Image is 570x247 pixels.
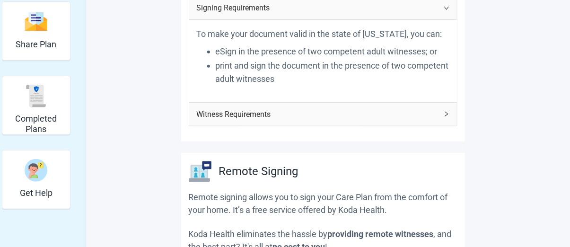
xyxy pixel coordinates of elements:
[20,188,53,198] h2: Get Help
[189,229,328,239] span: Koda Health eliminates the hassle by
[16,39,56,50] h2: Share Plan
[189,160,211,183] img: remoteSigning
[444,5,449,11] span: right
[25,11,47,32] img: Share Plan
[216,45,449,58] p: eSign in the presence of two competent adult witnesses; or
[2,76,70,135] div: Completed Plans
[216,59,449,86] p: print and sign the document in the presence of two competent adult witnesses
[189,103,457,126] div: Witness Requirements
[197,27,449,41] p: To make your document valid in the state of [US_STATE], you can:
[328,229,434,239] span: providing remote witnesses
[444,111,449,117] span: right
[25,85,47,107] img: Completed Plans
[2,150,70,209] div: Get Help
[197,2,438,14] span: Signing Requirements
[197,108,438,120] span: Witness Requirements
[2,1,70,61] div: Share Plan
[219,163,298,181] h3: Remote Signing
[189,191,457,216] p: Remote signing allows you to sign your Care Plan from the comfort of your home. It’s a free servi...
[6,114,66,134] h2: Completed Plans
[25,159,47,182] img: Get Help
